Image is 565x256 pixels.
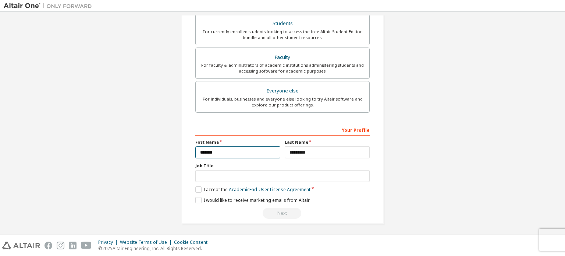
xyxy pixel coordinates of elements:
img: linkedin.svg [69,242,77,249]
label: First Name [195,139,280,145]
div: For currently enrolled students looking to access the free Altair Student Edition bundle and all ... [200,29,365,41]
a: Academic End-User License Agreement [229,186,310,193]
div: Faculty [200,52,365,63]
div: For faculty & administrators of academic institutions administering students and accessing softwa... [200,62,365,74]
div: Website Terms of Use [120,239,174,245]
div: Privacy [98,239,120,245]
label: Job Title [195,163,370,169]
p: © 2025 Altair Engineering, Inc. All Rights Reserved. [98,245,212,252]
img: Altair One [4,2,96,10]
div: For individuals, businesses and everyone else looking to try Altair software and explore our prod... [200,96,365,108]
img: instagram.svg [57,242,64,249]
label: I accept the [195,186,310,193]
label: I would like to receive marketing emails from Altair [195,197,310,203]
img: altair_logo.svg [2,242,40,249]
label: Last Name [285,139,370,145]
div: Cookie Consent [174,239,212,245]
img: youtube.svg [81,242,92,249]
div: Read and acccept EULA to continue [195,208,370,219]
div: Students [200,18,365,29]
div: Everyone else [200,86,365,96]
img: facebook.svg [45,242,52,249]
div: Your Profile [195,124,370,136]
